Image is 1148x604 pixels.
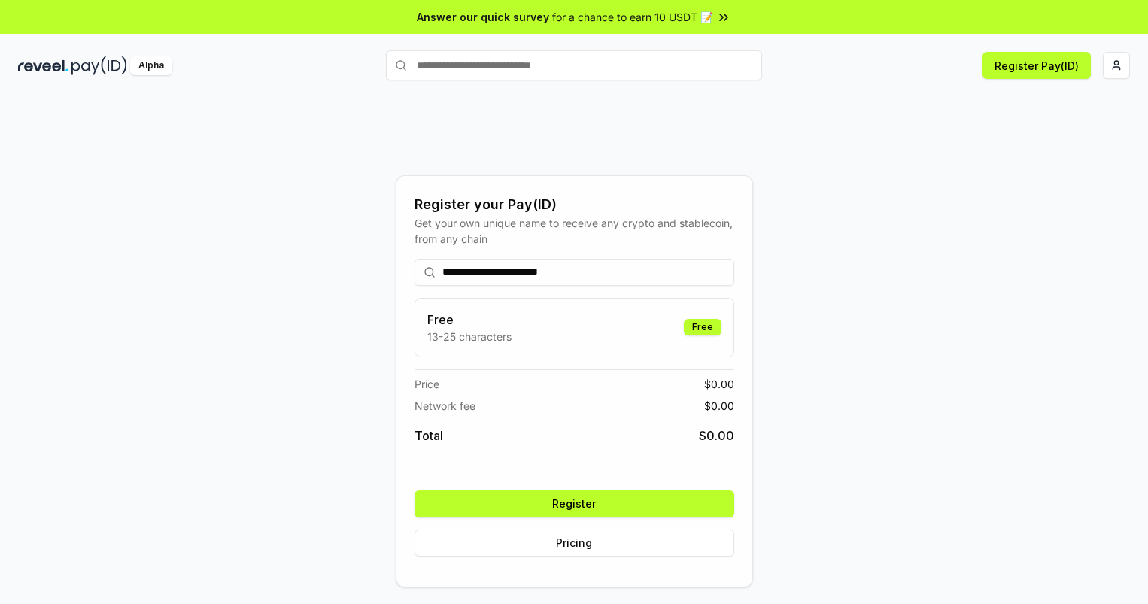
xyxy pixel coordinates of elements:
[71,56,127,75] img: pay_id
[699,426,734,445] span: $ 0.00
[427,311,512,329] h3: Free
[415,194,734,215] div: Register your Pay(ID)
[415,215,734,247] div: Get your own unique name to receive any crypto and stablecoin, from any chain
[552,9,713,25] span: for a chance to earn 10 USDT 📝
[417,9,549,25] span: Answer our quick survey
[704,398,734,414] span: $ 0.00
[415,398,475,414] span: Network fee
[427,329,512,344] p: 13-25 characters
[684,319,721,335] div: Free
[130,56,172,75] div: Alpha
[415,376,439,392] span: Price
[415,426,443,445] span: Total
[982,52,1091,79] button: Register Pay(ID)
[415,490,734,517] button: Register
[18,56,68,75] img: reveel_dark
[704,376,734,392] span: $ 0.00
[415,530,734,557] button: Pricing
